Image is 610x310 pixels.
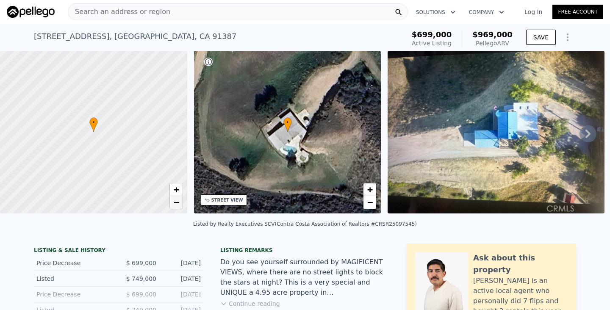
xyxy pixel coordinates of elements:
[473,252,568,276] div: Ask about this property
[34,247,203,255] div: LISTING & SALE HISTORY
[170,196,183,209] a: Zoom out
[211,197,243,203] div: STREET VIEW
[514,8,552,16] a: Log In
[36,259,112,267] div: Price Decrease
[7,6,55,18] img: Pellego
[220,247,390,254] div: Listing remarks
[163,259,201,267] div: [DATE]
[412,30,452,39] span: $699,000
[36,290,112,299] div: Price Decrease
[472,30,513,39] span: $969,000
[163,290,201,299] div: [DATE]
[367,184,373,195] span: +
[89,119,98,126] span: •
[193,221,417,227] div: Listed by Realty Executives SCV (Contra Costa Association of Realtors #CRSR25097545)
[552,5,603,19] a: Free Account
[34,30,237,42] div: [STREET_ADDRESS] , [GEOGRAPHIC_DATA] , CA 91387
[173,197,179,208] span: −
[363,196,376,209] a: Zoom out
[367,197,373,208] span: −
[388,51,604,213] img: Sale: 166677921 Parcel: 52643589
[462,5,511,20] button: Company
[126,291,156,298] span: $ 699,000
[126,275,156,282] span: $ 749,000
[220,299,280,308] button: Continue reading
[163,274,201,283] div: [DATE]
[409,5,462,20] button: Solutions
[472,39,513,47] div: Pellego ARV
[559,29,576,46] button: Show Options
[363,183,376,196] a: Zoom in
[68,7,170,17] span: Search an address or region
[283,119,292,126] span: •
[170,183,183,196] a: Zoom in
[283,117,292,132] div: •
[173,184,179,195] span: +
[220,257,390,298] div: Do you see yourself surrounded by MAGIFICENT VIEWS, where there are no street lights to block the...
[89,117,98,132] div: •
[36,274,112,283] div: Listed
[526,30,556,45] button: SAVE
[126,260,156,266] span: $ 699,000
[412,40,452,47] span: Active Listing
